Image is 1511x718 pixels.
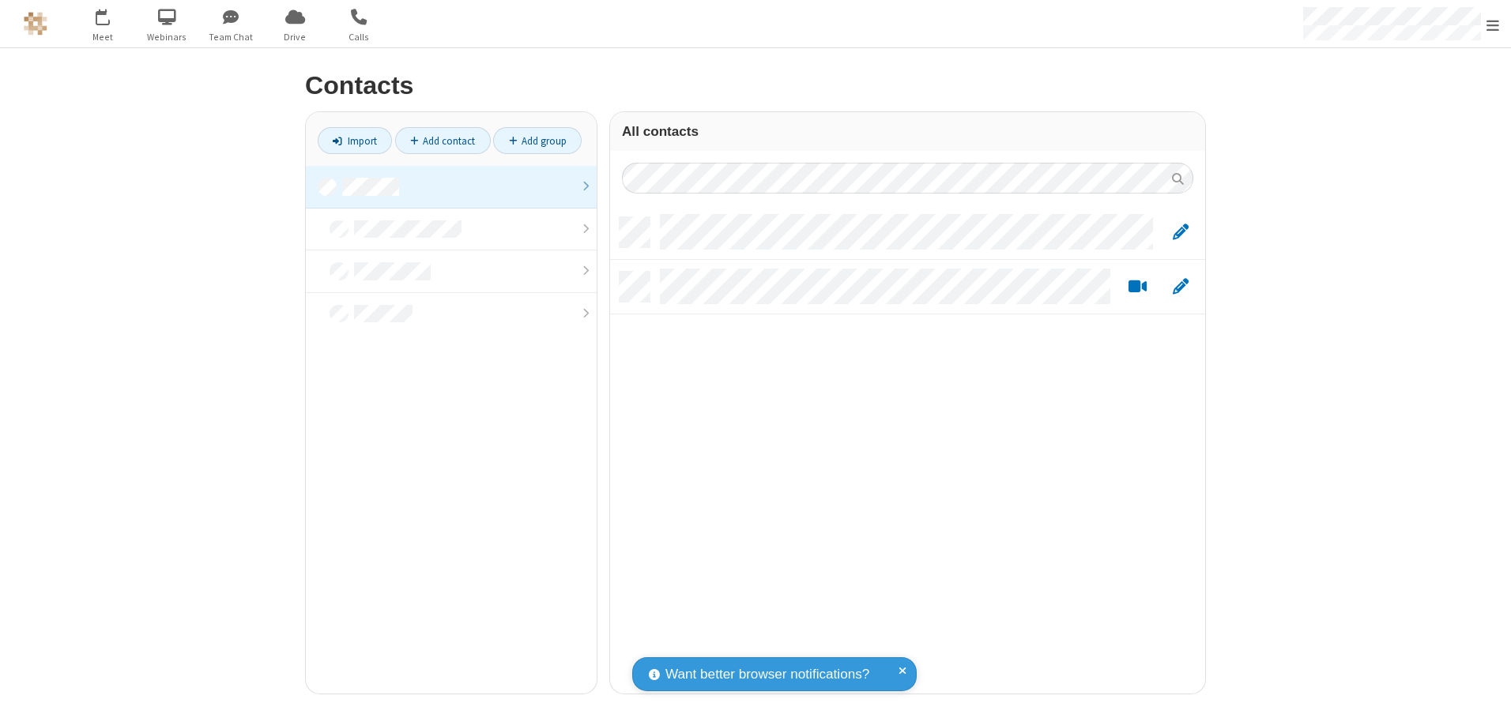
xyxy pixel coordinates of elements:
div: grid [610,205,1205,694]
a: Add group [493,127,582,154]
button: Edit [1165,277,1196,297]
div: 4 [107,9,117,21]
a: Add contact [395,127,491,154]
button: Start a video meeting [1122,277,1153,297]
a: Import [318,127,392,154]
button: Edit [1165,223,1196,242]
span: Webinars [138,30,197,44]
span: Team Chat [202,30,261,44]
h2: Contacts [305,72,1206,100]
img: QA Selenium DO NOT DELETE OR CHANGE [24,12,47,36]
span: Meet [73,30,133,44]
span: Calls [330,30,389,44]
span: Want better browser notifications? [665,664,869,685]
h3: All contacts [622,124,1193,139]
span: Drive [266,30,325,44]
